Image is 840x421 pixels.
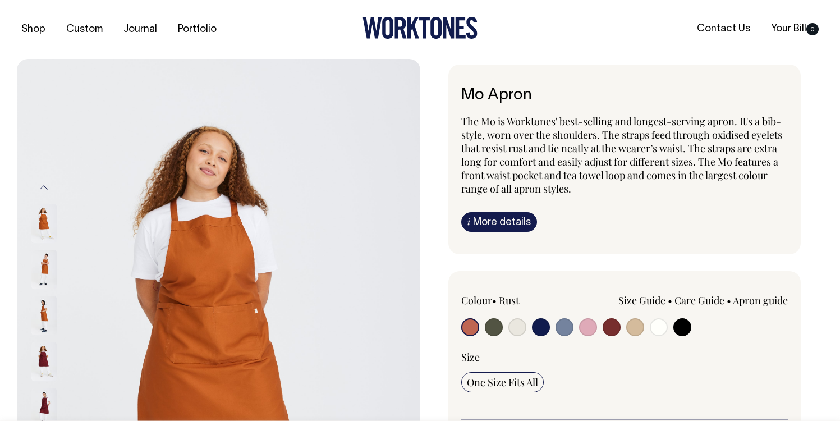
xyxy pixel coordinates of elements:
[467,216,470,227] span: i
[618,294,665,307] a: Size Guide
[467,376,538,389] span: One Size Fits All
[674,294,724,307] a: Care Guide
[461,350,788,364] div: Size
[461,212,537,232] a: iMore details
[31,250,57,289] img: rust
[461,115,782,195] span: The Mo is Worktones' best-selling and longest-serving apron. It's a bib-style, worn over the shou...
[173,20,221,39] a: Portfolio
[733,294,788,307] a: Apron guide
[727,294,731,307] span: •
[461,372,544,392] input: One Size Fits All
[461,294,592,307] div: Colour
[668,294,672,307] span: •
[35,175,52,200] button: Previous
[806,23,819,35] span: 0
[17,20,50,39] a: Shop
[119,20,162,39] a: Journal
[492,294,497,307] span: •
[31,342,57,381] img: burgundy
[31,204,57,243] img: rust
[62,20,107,39] a: Custom
[461,87,788,104] h6: Mo Apron
[692,20,755,38] a: Contact Us
[766,20,823,38] a: Your Bill0
[31,296,57,335] img: rust
[499,294,519,307] label: Rust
